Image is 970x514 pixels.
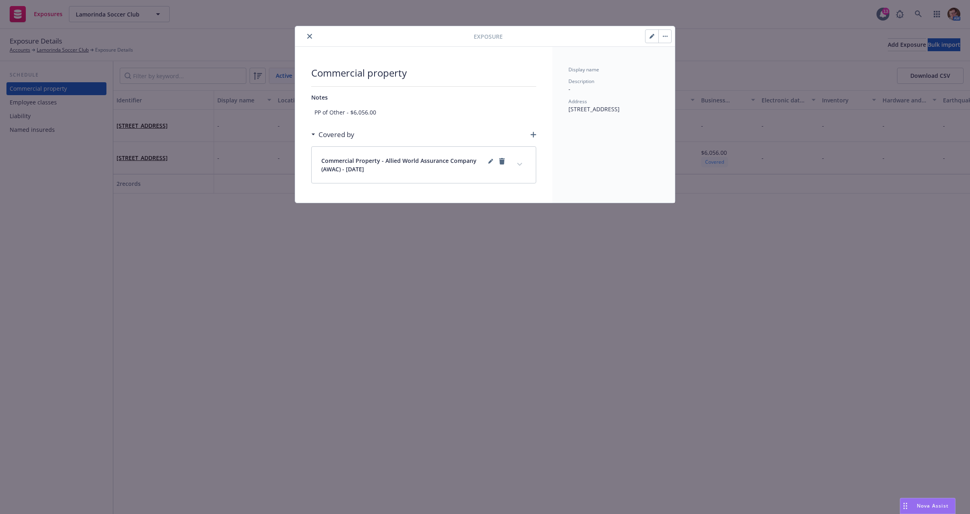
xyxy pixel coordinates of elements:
span: - [568,85,570,93]
span: editPencil [486,156,495,173]
span: Description [568,78,594,85]
div: Commercial Property - Allied World Assurance Company (AWAC) - [DATE]editPencilremoveexpand content [312,147,536,183]
button: expand content [513,158,526,171]
button: close [305,31,314,41]
h3: Covered by [318,129,354,140]
span: Commercial property [311,66,536,80]
span: Exposure [474,32,503,41]
span: PP of Other - $6,056.00 [311,105,536,120]
span: Notes [311,94,328,101]
span: Address [568,98,587,105]
span: [STREET_ADDRESS] [568,105,620,113]
span: Nova Assist [917,502,949,509]
div: Covered by [311,129,354,140]
div: Drag to move [900,498,910,514]
span: Display name [568,66,599,73]
span: remove [497,156,507,173]
a: editPencil [486,156,495,166]
button: Nova Assist [900,498,955,514]
a: remove [497,156,507,166]
span: Commercial Property - Allied World Assurance Company (AWAC) - [DATE] [321,156,486,173]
